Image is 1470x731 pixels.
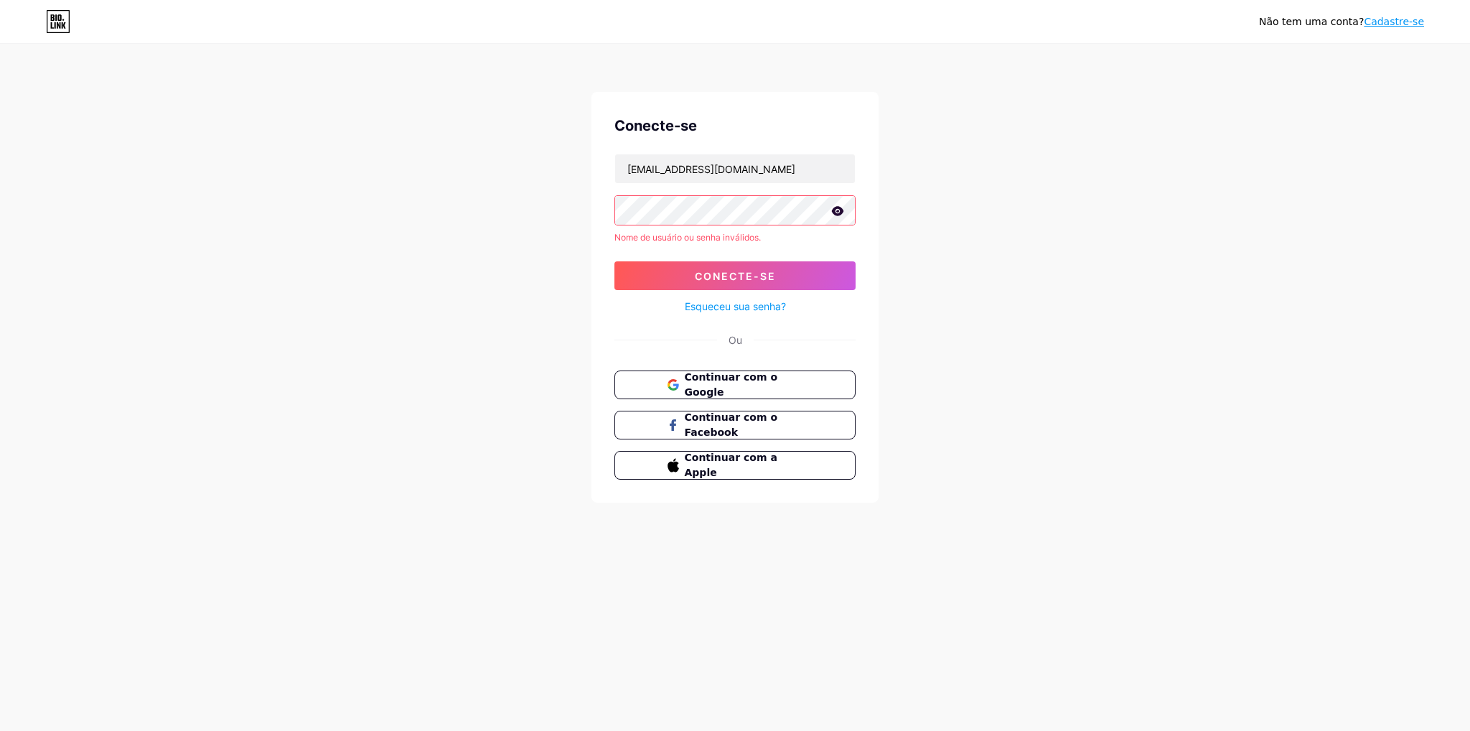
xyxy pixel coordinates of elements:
[614,232,761,243] font: Nome de usuário ou senha inválidos.
[614,261,856,290] button: Conecte-se
[614,371,856,399] button: Continuar com o Google
[615,154,855,183] input: Nome de usuário
[1364,16,1424,27] a: Cadastre-se
[685,371,778,398] font: Continuar com o Google
[695,270,776,282] font: Conecte-se
[685,452,777,478] font: Continuar com a Apple
[685,300,786,312] font: Esqueceu sua senha?
[685,299,786,314] a: Esqueceu sua senha?
[614,451,856,480] button: Continuar com a Apple
[614,411,856,439] button: Continuar com o Facebook
[729,334,742,346] font: Ou
[685,411,778,438] font: Continuar com o Facebook
[1259,16,1364,27] font: Não tem uma conta?
[614,117,697,134] font: Conecte-se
